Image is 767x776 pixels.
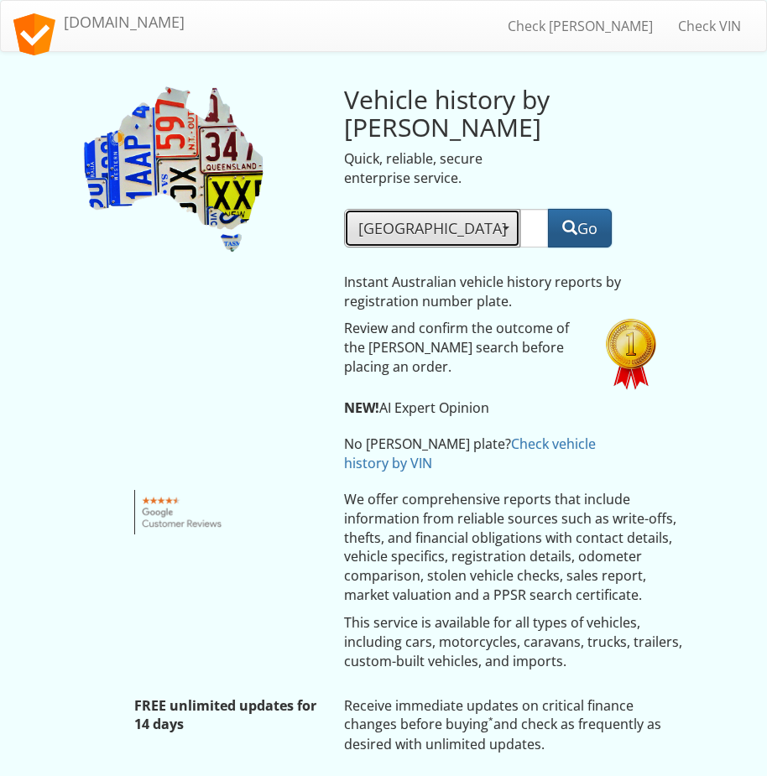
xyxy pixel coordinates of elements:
[344,435,634,473] p: No [PERSON_NAME] plate?
[495,5,665,47] a: Check [PERSON_NAME]
[548,209,612,247] button: Go
[344,149,582,188] p: Quick, reliable, secure enterprise service.
[344,86,582,141] h2: Vehicle history by [PERSON_NAME]
[520,209,549,247] input: Rego
[358,218,506,238] span: [GEOGRAPHIC_DATA]
[81,86,266,254] img: Rego Check
[665,5,754,47] a: Check VIN
[344,613,686,671] p: This service is available for all types of vehicles, including cars, motorcycles, caravans, truck...
[344,696,686,754] p: Receive immediate updates on critical finance changes before buying and check as frequently as de...
[344,319,582,377] p: Review and confirm the outcome of the [PERSON_NAME] search before placing an order.
[344,209,520,247] button: [GEOGRAPHIC_DATA]
[134,490,231,535] img: Google customer reviews
[606,319,656,390] img: 60xNx1st.png.pagespeed.ic.W35WbnTSpj.webp
[344,398,634,418] p: AI Expert Opinion
[1,1,197,43] a: [DOMAIN_NAME]
[344,435,596,472] a: Check vehicle history by VIN
[13,13,55,55] img: logo.svg
[344,273,634,311] p: Instant Australian vehicle history reports by registration number plate.
[134,696,316,734] strong: FREE unlimited updates for 14 days
[344,490,686,605] p: We offer comprehensive reports that include information from reliable sources such as write-offs,...
[344,398,379,417] strong: NEW!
